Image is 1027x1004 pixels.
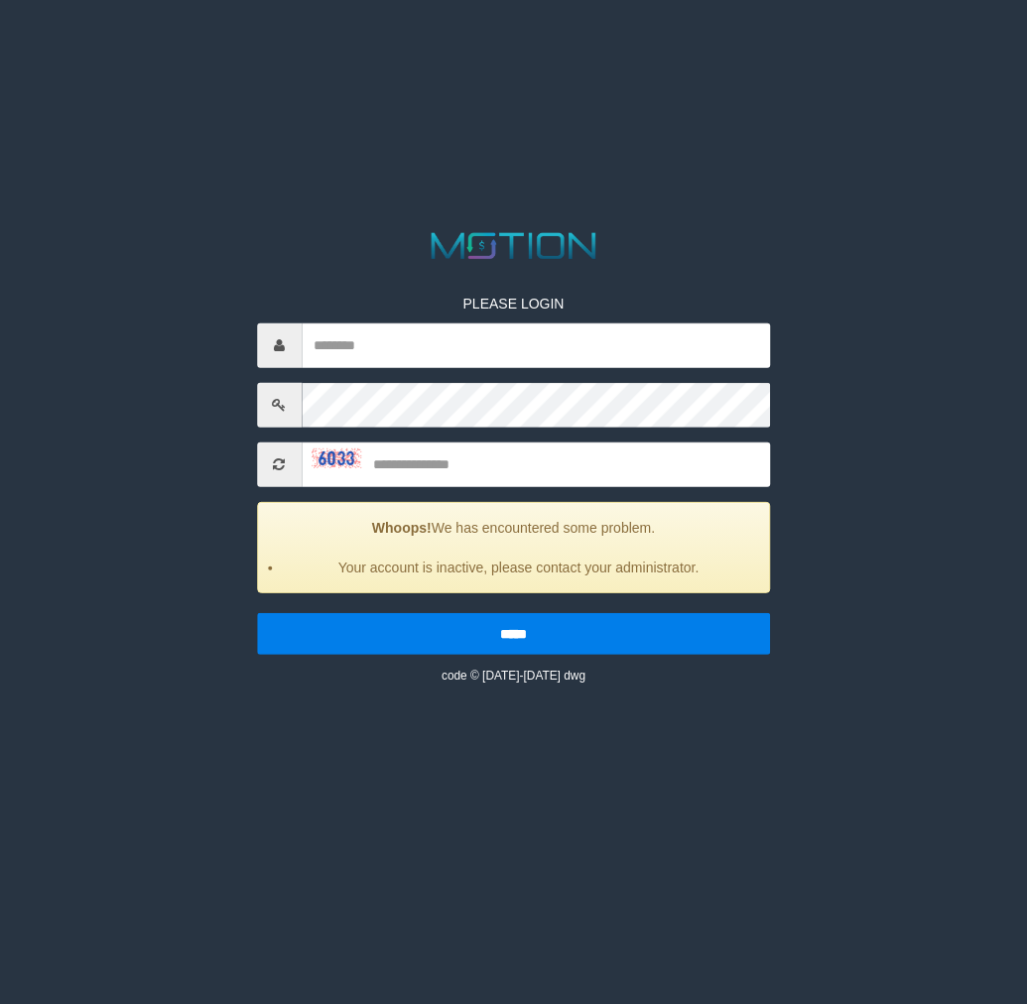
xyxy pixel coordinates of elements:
small: code © [DATE]-[DATE] dwg [442,669,585,683]
li: Your account is inactive, please contact your administrator. [283,558,755,577]
div: We has encountered some problem. [257,502,771,593]
strong: Whoops! [372,520,432,536]
p: PLEASE LOGIN [257,294,771,314]
img: MOTION_logo.png [424,228,603,264]
img: captcha [312,448,361,468]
